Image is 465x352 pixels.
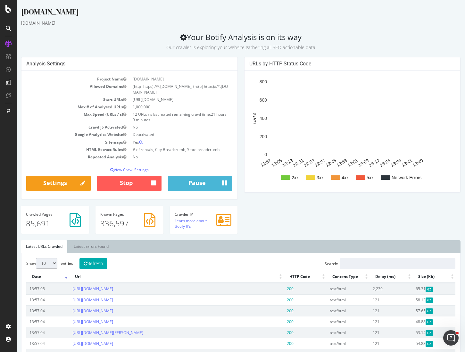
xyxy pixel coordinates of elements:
td: # of rentals, City Breadcrumb, State breadcrumb [113,146,216,153]
button: Stop [80,176,145,191]
text: 4xx [325,175,332,180]
th: Delay (ms): activate to sort column ascending [353,271,396,283]
a: [URL][DOMAIN_NAME] [56,286,96,291]
h4: Analysis Settings [10,61,216,67]
span: 200 [270,341,277,346]
td: 121 [353,305,396,316]
text: 3xx [300,175,307,180]
th: Url: activate to sort column ascending [53,271,267,283]
iframe: Intercom live chat [443,330,459,346]
text: 0 [248,152,250,157]
td: 1,000,000 [113,103,216,111]
td: 58.13 [396,294,439,305]
a: [URL][DOMAIN_NAME] [56,308,96,314]
a: Latest Errors Found [52,240,97,253]
td: [DOMAIN_NAME] [113,75,216,83]
text: 12:29 [286,158,299,168]
td: 13:57:05 [10,283,53,294]
div: [DOMAIN_NAME] [4,6,444,20]
span: 200 [270,308,277,314]
td: (http|https)://*.[DOMAIN_NAME], (http|https)://*.[DOMAIN_NAME] [113,83,216,96]
text: 12:45 [308,158,320,168]
text: 12:13 [264,158,277,168]
svg: A chart. [233,75,436,188]
small: Our crawler is exploring your website gathering all SEO actionable data [150,44,299,50]
td: text/html [310,294,353,305]
span: Gzipped Content [409,341,416,347]
td: 121 [353,338,396,349]
text: 13:41 [384,158,396,168]
button: Refresh [63,258,90,269]
label: Show entries [10,258,56,269]
div: [DOMAIN_NAME] [4,20,444,26]
td: Project Name [10,75,113,83]
td: Start URLs [10,96,113,103]
h4: URLs by HTTP Status Code [233,61,439,67]
p: 336,597 [84,218,142,229]
text: 13:17 [351,158,364,168]
h4: Crawler IP [158,212,216,216]
text: 12:05 [254,158,266,168]
h4: Pages Crawled [9,212,68,216]
td: [URL][DOMAIN_NAME] [113,96,216,103]
span: 200 [270,319,277,324]
td: text/html [310,316,353,327]
text: 600 [243,97,250,103]
span: Gzipped Content [409,287,416,292]
td: 57.65 [396,305,439,316]
td: 54.83 [396,338,439,349]
text: 13:09 [341,158,353,168]
td: 121 [353,327,396,338]
th: HTTP Code: activate to sort column ascending [267,271,310,283]
td: No [113,123,216,131]
text: 11:57 [243,158,255,168]
text: 200 [243,134,250,139]
span: 200 [270,330,277,335]
td: text/html [310,283,353,294]
select: Showentries [19,258,41,269]
span: Gzipped Content [409,308,416,314]
text: 13:25 [362,158,375,168]
text: 12:53 [319,158,331,168]
td: 121 [353,316,396,327]
h4: Pages Known [84,212,142,216]
th: Date: activate to sort column ascending [10,271,53,283]
text: 5xx [350,175,357,180]
text: 12:37 [297,158,310,168]
text: 13:33 [373,158,386,168]
td: text/html [310,327,353,338]
td: 48.88 [396,316,439,327]
span: Gzipped Content [409,319,416,325]
td: Max Speed (URLs / s) [10,111,113,123]
td: 2,239 [353,283,396,294]
a: [URL][DOMAIN_NAME] [56,341,96,346]
td: No [113,153,216,161]
text: 2xx [275,175,282,180]
a: [URL][DOMAIN_NAME] [56,297,96,303]
p: 85,691 [9,218,68,229]
span: 200 [270,286,277,291]
td: text/html [310,305,353,316]
text: 800 [243,80,250,85]
text: 400 [243,116,250,121]
input: Search: [323,258,439,269]
td: text/html [310,338,353,349]
span: Gzipped Content [409,330,416,336]
td: 13:57:04 [10,316,53,327]
text: Network Errors [375,175,405,180]
th: Size (Kb): activate to sort column ascending [396,271,439,283]
text: 13:49 [395,158,407,168]
td: 13:57:04 [10,338,53,349]
a: [URL][DOMAIN_NAME] [56,319,96,324]
a: Settings [10,176,74,191]
span: 200 [270,297,277,303]
td: 12 URLs / s Estimated remaining crawl time: [113,111,216,123]
h2: Your Botify Analysis is on its way [4,33,444,51]
text: 13:01 [330,158,342,168]
td: Yes [113,138,216,146]
td: Repeated Analysis [10,153,113,161]
text: URLs [235,113,240,124]
td: Google Analytics Website [10,131,113,138]
td: 121 [353,294,396,305]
